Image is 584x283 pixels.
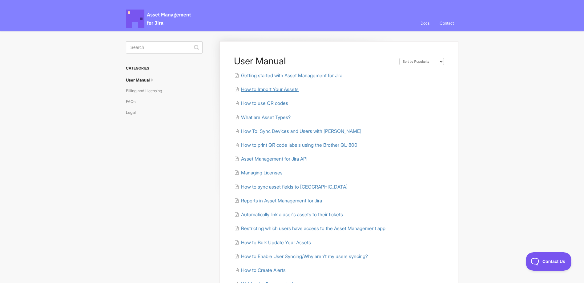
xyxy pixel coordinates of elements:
input: Search [126,41,203,54]
span: How to sync asset fields to [GEOGRAPHIC_DATA] [241,184,348,190]
span: Reports in Asset Management for Jira [241,198,322,204]
span: How To: Sync Devices and Users with [PERSON_NAME] [241,128,361,134]
a: FAQs [126,97,140,106]
a: Legal [126,107,140,117]
span: How to Create Alerts [241,267,286,273]
a: Docs [416,15,434,31]
a: Managing Licenses [234,170,283,176]
select: Page reloads on selection [399,58,444,65]
a: User Manual [126,75,160,85]
a: Billing and Licensing [126,86,167,96]
span: How to print QR code labels using the Brother QL-800 [241,142,357,148]
a: How to use QR codes [234,100,288,106]
a: How to Create Alerts [234,267,286,273]
iframe: Toggle Customer Support [526,252,572,271]
a: How to print QR code labels using the Brother QL-800 [234,142,357,148]
span: Managing Licenses [241,170,283,176]
span: How to use QR codes [241,100,288,106]
a: How to Bulk Update Your Assets [234,240,311,245]
span: Getting started with Asset Management for Jira [241,73,342,78]
a: Contact [435,15,458,31]
span: How to Enable User Syncing/Why aren't my users syncing? [241,253,368,259]
a: How to sync asset fields to [GEOGRAPHIC_DATA] [234,184,348,190]
a: How to Enable User Syncing/Why aren't my users syncing? [234,253,368,259]
span: Automatically link a user's assets to their tickets [241,212,343,217]
a: Automatically link a user's assets to their tickets [234,212,343,217]
a: What are Asset Types? [234,114,291,120]
span: Restricting which users have access to the Asset Management app [241,225,385,231]
a: Asset Management for Jira API [234,156,308,162]
a: Restricting which users have access to the Asset Management app [234,225,385,231]
h3: Categories [126,63,203,74]
span: What are Asset Types? [241,114,291,120]
a: Reports in Asset Management for Jira [234,198,322,204]
a: How To: Sync Devices and Users with [PERSON_NAME] [234,128,361,134]
span: Asset Management for Jira Docs [126,10,192,28]
span: How to Bulk Update Your Assets [241,240,311,245]
a: How to Import Your Assets [234,86,299,92]
a: Getting started with Asset Management for Jira [234,73,342,78]
h1: User Manual [234,55,393,66]
span: Asset Management for Jira API [241,156,308,162]
span: How to Import Your Assets [241,86,299,92]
